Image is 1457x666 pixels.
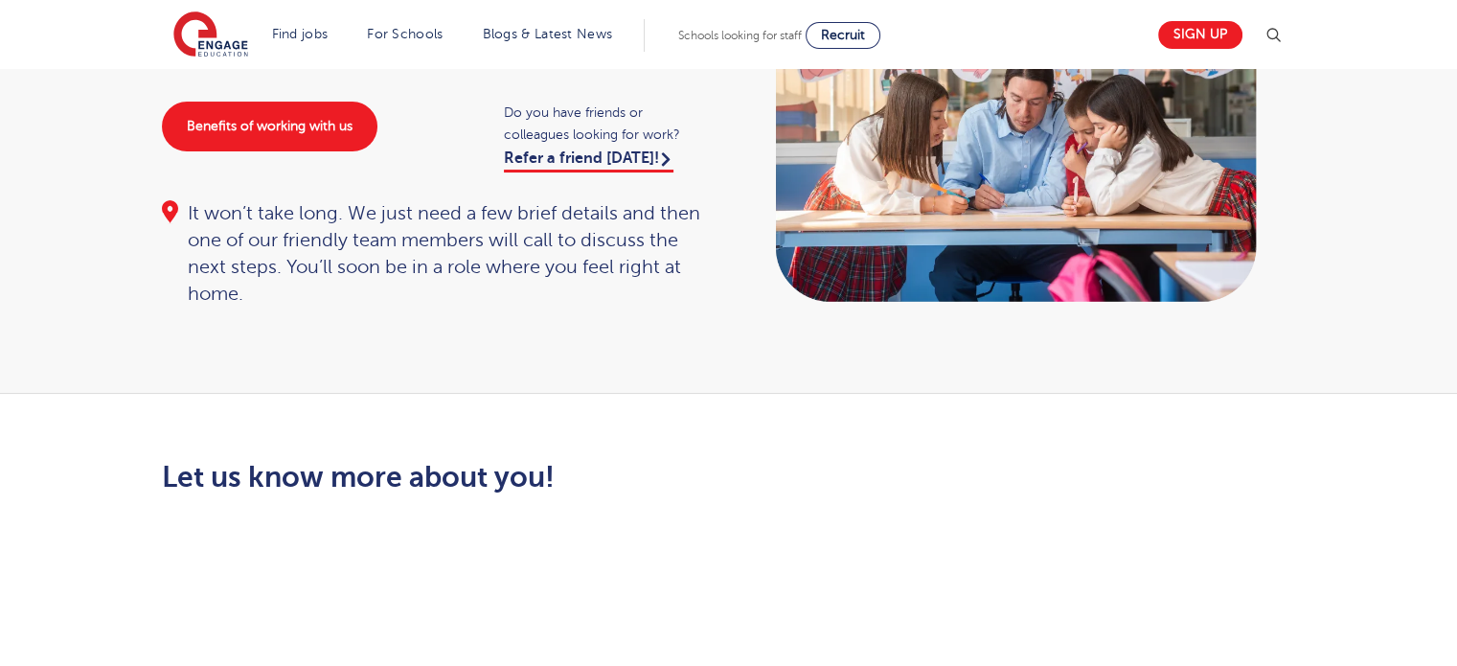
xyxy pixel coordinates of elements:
h2: Let us know more about you! [162,461,908,494]
span: Do you have friends or colleagues looking for work? [504,102,710,146]
img: Engage Education [173,11,248,59]
a: Find jobs [272,27,329,41]
div: It won’t take long. We just need a few brief details and then one of our friendly team members wi... [162,200,710,308]
a: For Schools [367,27,443,41]
span: Schools looking for staff [678,29,802,42]
a: Blogs & Latest News [483,27,613,41]
a: Refer a friend [DATE]! [504,149,673,172]
span: Recruit [821,28,865,42]
a: Benefits of working with us [162,102,377,151]
a: Sign up [1158,21,1242,49]
a: Recruit [806,22,880,49]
